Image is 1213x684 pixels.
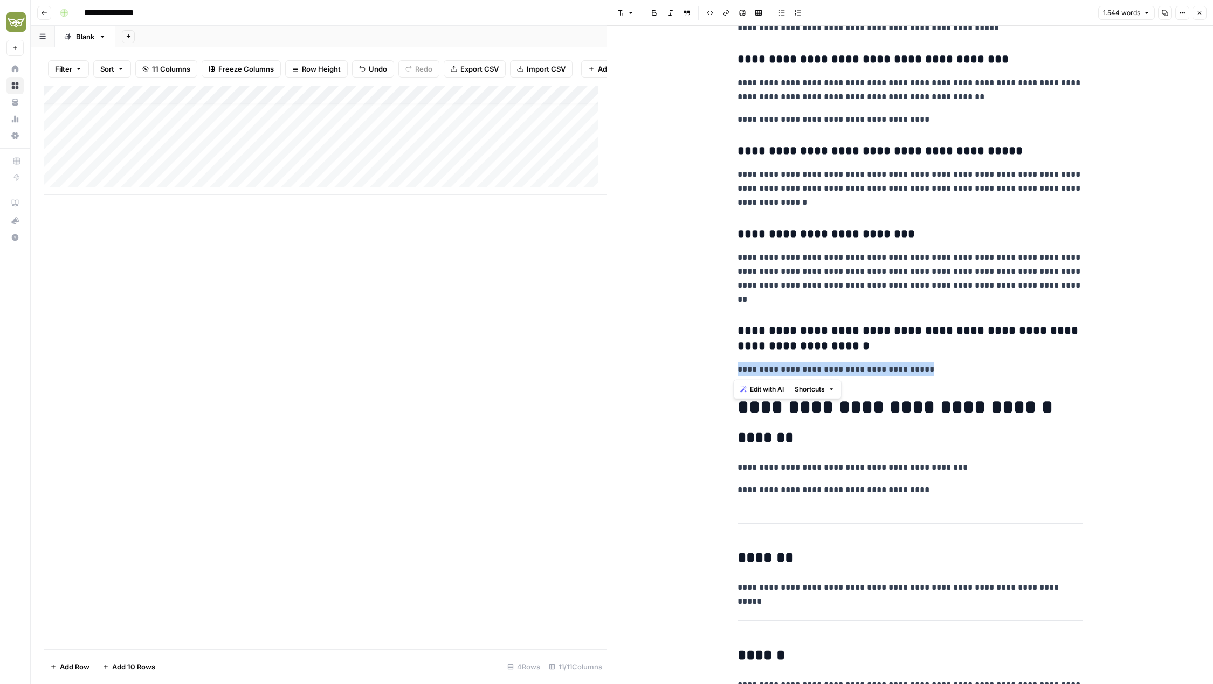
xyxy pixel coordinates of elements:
[48,60,89,78] button: Filter
[135,60,197,78] button: 11 Columns
[202,60,281,78] button: Freeze Columns
[527,64,566,74] span: Import CSV
[6,212,24,229] button: What's new?
[6,12,26,32] img: Evergreen Media Logo
[581,60,646,78] button: Add Column
[100,64,114,74] span: Sort
[44,658,96,675] button: Add Row
[76,31,94,42] div: Blank
[398,60,439,78] button: Redo
[6,60,24,78] a: Home
[415,64,432,74] span: Redo
[510,60,573,78] button: Import CSV
[55,64,72,74] span: Filter
[460,64,499,74] span: Export CSV
[112,661,155,672] span: Add 10 Rows
[93,60,131,78] button: Sort
[1098,6,1155,20] button: 1.544 words
[6,77,24,94] a: Browse
[352,60,394,78] button: Undo
[218,64,274,74] span: Freeze Columns
[6,127,24,144] a: Settings
[6,110,24,128] a: Usage
[302,64,341,74] span: Row Height
[795,385,825,394] span: Shortcuts
[60,661,89,672] span: Add Row
[6,9,24,36] button: Workspace: Evergreen Media
[598,64,639,74] span: Add Column
[6,229,24,246] button: Help + Support
[7,212,23,228] div: What's new?
[545,658,606,675] div: 11/11 Columns
[790,382,839,396] button: Shortcuts
[1103,8,1140,18] span: 1.544 words
[55,26,115,47] a: Blank
[6,194,24,212] a: AirOps Academy
[152,64,190,74] span: 11 Columns
[750,385,784,394] span: Edit with AI
[503,658,545,675] div: 4 Rows
[96,658,162,675] button: Add 10 Rows
[444,60,506,78] button: Export CSV
[369,64,387,74] span: Undo
[736,382,788,396] button: Edit with AI
[285,60,348,78] button: Row Height
[6,94,24,111] a: Your Data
